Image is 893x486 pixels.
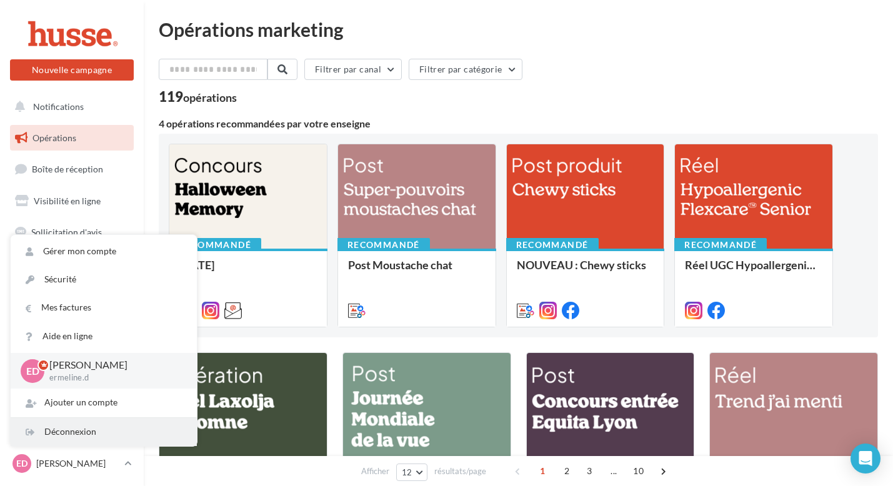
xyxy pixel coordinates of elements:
span: Boîte de réception [32,164,103,174]
div: Ajouter un compte [11,389,197,417]
span: 12 [402,467,412,477]
a: Visibilité en ligne [7,188,136,214]
span: ED [26,364,39,378]
div: opérations [183,92,237,103]
div: 4 opérations recommandées par votre enseigne [159,119,878,129]
div: Recommandé [506,238,599,252]
span: 3 [579,461,599,481]
a: Sécurité [11,265,197,294]
div: Open Intercom Messenger [851,444,881,474]
button: Notifications [7,94,131,120]
span: Sollicitation d'avis [31,226,102,237]
div: Recommandé [337,238,430,252]
p: [PERSON_NAME] [36,457,119,470]
div: Opérations marketing [159,20,878,39]
div: [DATE] [179,259,317,284]
span: Visibilité en ligne [34,196,101,206]
div: Recommandé [169,238,261,252]
a: SMS unitaire [7,250,136,276]
span: ED [16,457,27,470]
span: ... [604,461,624,481]
span: 2 [557,461,577,481]
a: Boîte de réception [7,156,136,182]
div: Recommandé [674,238,767,252]
div: Réel UGC Hypoallergenic Flexcare™ Senior [685,259,822,284]
a: Mes factures [11,294,197,322]
a: Contacts [7,312,136,339]
a: Aide en ligne [11,322,197,350]
a: ED [PERSON_NAME] [10,452,134,475]
a: Opérations [7,125,136,151]
button: 12 [396,464,428,481]
a: Gérer mon compte [11,237,197,265]
button: Filtrer par canal [304,59,402,80]
div: Post Moustache chat [348,259,486,284]
span: 1 [532,461,552,481]
a: Sollicitation d'avis [7,219,136,245]
a: Campagnes [7,281,136,307]
span: Afficher [361,465,389,477]
a: Médiathèque [7,343,136,369]
button: Nouvelle campagne [10,59,134,81]
div: 119 [159,90,237,104]
span: Opérations [32,132,76,143]
span: 10 [628,461,649,481]
a: Calendrier [7,374,136,400]
div: NOUVEAU : Chewy sticks [517,259,654,284]
p: [PERSON_NAME] [49,358,177,372]
span: Notifications [33,101,84,112]
div: Déconnexion [11,418,197,446]
button: Filtrer par catégorie [409,59,522,80]
span: résultats/page [434,465,486,477]
p: ermeline.d [49,372,177,384]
